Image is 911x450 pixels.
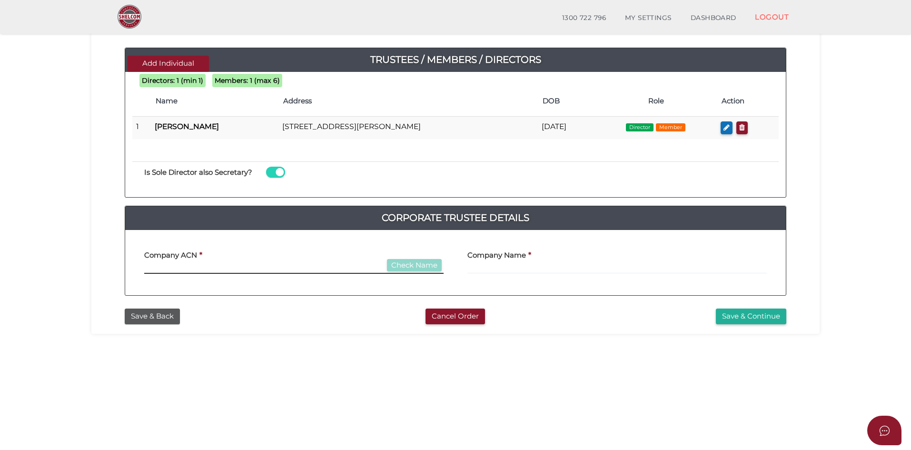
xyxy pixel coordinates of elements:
button: Save & Back [125,309,180,324]
a: Trustees / Members / Directors [125,52,786,67]
button: Add Individual [128,56,209,71]
h4: Name [156,97,274,105]
a: 1300 722 796 [553,9,615,28]
b: [PERSON_NAME] [155,122,219,131]
h4: Company Name [467,251,526,260]
h4: Is Sole Director also Secretary? [144,169,252,177]
h4: Role [600,97,713,105]
a: DASHBOARD [681,9,746,28]
button: Check Name [387,259,442,272]
h4: Action [722,97,774,105]
b: Members: 1 (max 6) [215,76,280,85]
button: Cancel Order [426,309,485,324]
span: Member [656,123,685,131]
a: MY SETTINGS [615,9,681,28]
h4: Company ACN [144,251,197,260]
td: [DATE] [538,117,595,139]
span: Director [626,123,654,131]
td: [STREET_ADDRESS][PERSON_NAME] [278,117,538,139]
h4: DOB [543,97,591,105]
h4: Address [283,97,533,105]
td: 1 [132,117,151,139]
a: LOGOUT [745,7,798,27]
b: Directors: 1 (min 1) [142,76,203,85]
button: Save & Continue [716,309,786,324]
button: Open asap [867,416,901,445]
a: Corporate Trustee Details [125,210,786,225]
